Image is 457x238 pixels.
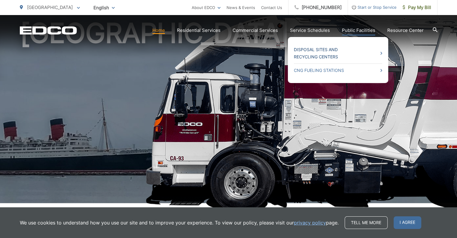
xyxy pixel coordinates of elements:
[387,27,424,34] a: Resource Center
[342,27,375,34] a: Public Facilities
[294,67,382,74] a: CNG Fueling Stations
[20,219,339,226] p: We use cookies to understand how you use our site and to improve your experience. To view our pol...
[27,5,73,10] span: [GEOGRAPHIC_DATA]
[20,26,77,35] a: EDCD logo. Return to the homepage.
[227,4,255,11] a: News & Events
[290,27,330,34] a: Service Schedules
[177,27,221,34] a: Residential Services
[403,4,431,11] span: Pay My Bill
[233,27,278,34] a: Commercial Services
[294,46,382,60] a: Disposal Sites and Recycling Centers
[294,219,326,226] a: privacy policy
[192,4,221,11] a: About EDCO
[152,27,165,34] a: Home
[89,2,119,13] span: English
[20,18,437,209] h1: [GEOGRAPHIC_DATA]
[261,4,282,11] a: Contact Us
